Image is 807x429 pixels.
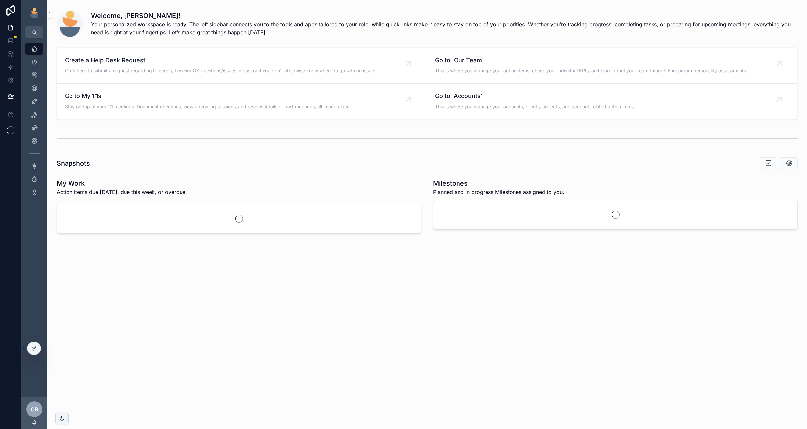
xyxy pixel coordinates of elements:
[435,67,747,74] span: This is where you manage your action items, check your individual KPIs, and learn about your team...
[433,179,564,188] h1: Milestones
[65,103,351,110] span: Stay on top of your 1:1 meetings. Document check-ins, view upcoming sessions, and review details ...
[57,159,90,168] h1: Snapshots
[29,8,40,18] img: App logo
[435,92,635,101] span: Go to 'Accounts'
[427,84,797,119] a: Go to 'Accounts'This is where you manage your accounts, clients, projects, and account-related ac...
[427,48,797,84] a: Go to 'Our Team'This is where you manage your action items, check your individual KPIs, and learn...
[57,179,187,188] h1: My Work
[65,56,375,65] span: Create a Help Desk Request
[435,103,635,110] span: This is where you manage your accounts, clients, projects, and account-related action items.
[21,38,47,207] div: scrollable content
[91,20,798,36] span: Your personalized workspace is ready. The left sidebar connects you to the tools and apps tailore...
[57,84,427,119] a: Go to My 1:1sStay on top of your 1:1 meetings. Document check-ins, view upcoming sessions, and re...
[57,188,187,196] p: Action items due [DATE], due this week, or overdue.
[435,56,747,65] span: Go to 'Our Team'
[57,48,427,84] a: Create a Help Desk RequestClick here to submit a request regarding IT needs, LawFirmOS questions/...
[65,92,351,101] span: Go to My 1:1s
[433,188,564,196] span: Planned and in progress Milestones assigned to you.
[91,11,798,20] h1: Welcome, [PERSON_NAME]!
[65,67,375,74] span: Click here to submit a request regarding IT needs, LawFirmOS questions/issues, ideas, or if you d...
[31,405,38,413] span: CB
